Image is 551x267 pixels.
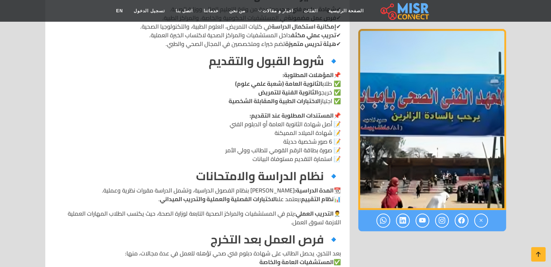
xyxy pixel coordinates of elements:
strong: 🔹 فرص العمل بعد التخرج [210,228,341,250]
strong: المدة الدراسية: [295,185,334,196]
strong: الاختبارات الفصلية والعملية والتدريب الميداني [160,194,277,204]
strong: التدريب العملي: [294,208,334,219]
p: 📌 📝 أصل شهادة الثانوية العامة أو الدبلوم الفني 📝 شهادة الميلاد المميكنة 📝 6 صور شخصية حديثة 📝 صور... [54,111,341,163]
strong: تدريب عملي مكثف [291,30,336,41]
strong: الاختبارات الطبية والمقابلة الشخصية [229,96,321,106]
p: 📌 ✅ طلاب ✅ خريجو ✅ اجتياز [54,71,341,105]
strong: الثانوية الفنية للتمريض [258,87,318,98]
a: الصفحة الرئيسية [323,4,369,18]
strong: إمكانية استكمال الدراسة [271,21,336,32]
img: main.misr_connect [380,2,429,20]
span: اخبار و مقالات [263,8,293,14]
strong: 🔹 نظام الدراسة والامتحانات [196,165,341,187]
a: تسجيل الدخول [128,4,170,18]
strong: نظام التقييم: [300,194,334,204]
a: اتصل بنا [170,4,198,18]
a: خدماتنا [198,4,224,18]
strong: 🔹 شروط القبول والتقديم [209,50,341,72]
a: EN [111,4,129,18]
a: الفئات [299,4,323,18]
strong: هيئة تدريس متميزة [285,38,336,49]
strong: المؤهلات المطلوبة: [283,69,334,80]
div: 1 / 1 [358,29,506,210]
img: المعهد الفني الصحي بإمبابة [358,29,506,210]
a: من نحن [224,4,251,18]
strong: المستندات المطلوبة عند التقديم: [250,110,334,121]
p: 📆 [PERSON_NAME] بنظام الفصول الدراسية، وتشمل الدراسة مقررات نظرية وعملية. 📊 يعتمد على . [54,186,341,203]
p: ✔ معتمدة من وزارة التعليم العالي ووزارة الصحة. ✔ في المستشفيات الحكومية والخاصة، والمراكز الطبية.... [54,5,341,48]
p: 👨‍⚕️ يتم في المستشفيات والمراكز الصحية التابعة لوزارة الصحة، حيث يكتسب الطلاب المهارات العملية ال... [54,209,341,226]
strong: الثانوية العامة (شعبة علمي علوم) [235,78,322,89]
a: اخبار و مقالات [251,4,299,18]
